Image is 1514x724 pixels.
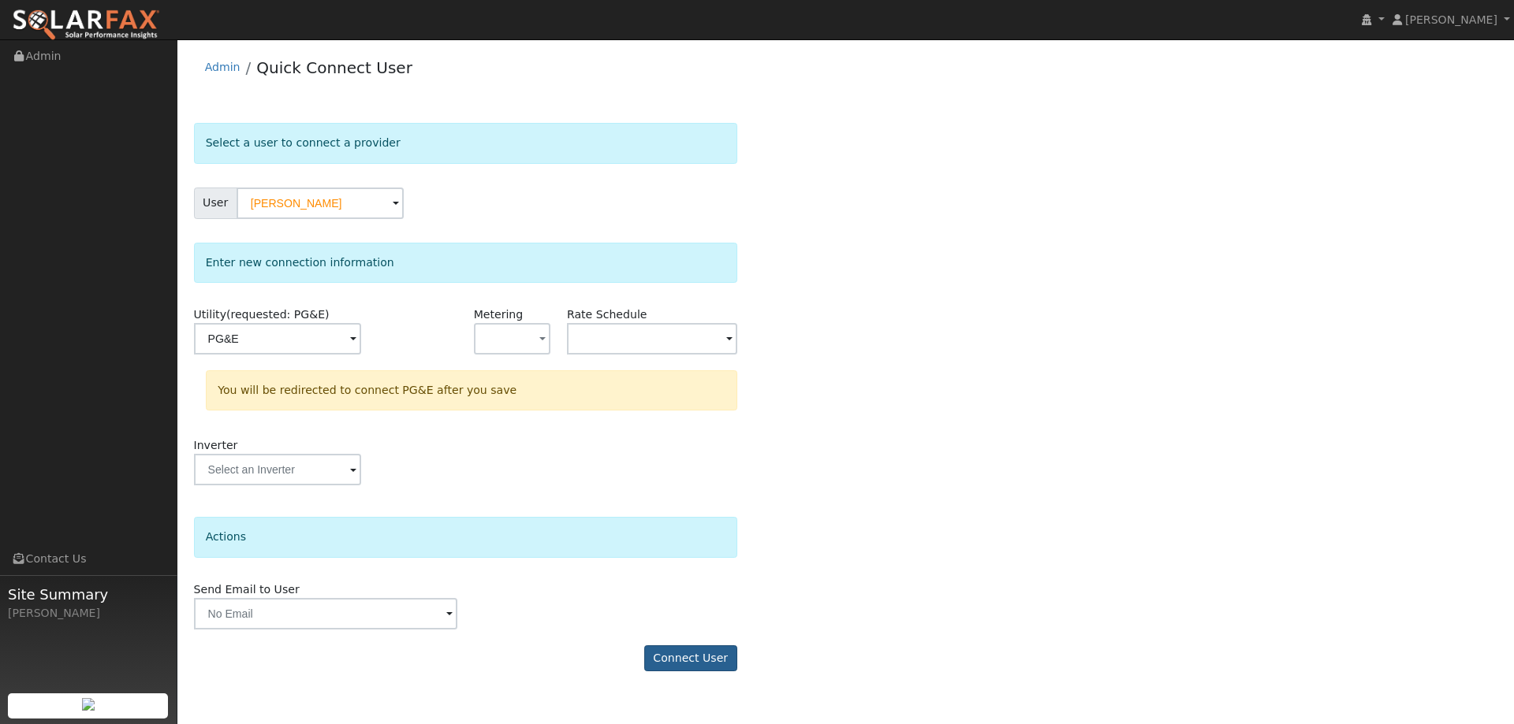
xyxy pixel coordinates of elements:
[194,187,237,219] span: User
[194,243,737,283] div: Enter new connection information
[194,454,361,485] input: Select an Inverter
[194,517,737,557] div: Actions
[1405,13,1497,26] span: [PERSON_NAME]
[474,306,524,323] label: Metering
[237,187,404,219] input: Select a User
[194,598,457,629] input: No Email
[194,581,300,598] label: Send Email to User
[8,584,169,605] span: Site Summary
[194,323,361,355] input: Select a Utility
[194,437,238,454] label: Inverter
[194,123,737,163] div: Select a user to connect a provider
[205,61,241,73] a: Admin
[567,306,647,323] label: Rate Schedule
[206,370,737,410] div: You will be redirected to connect PG&E after you save
[194,306,330,323] label: Utility
[226,308,330,321] span: (requested: PG&E)
[82,698,95,711] img: retrieve
[644,645,737,672] button: Connect User
[256,58,412,77] a: Quick Connect User
[8,605,169,622] div: [PERSON_NAME]
[12,9,160,42] img: SolarFax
